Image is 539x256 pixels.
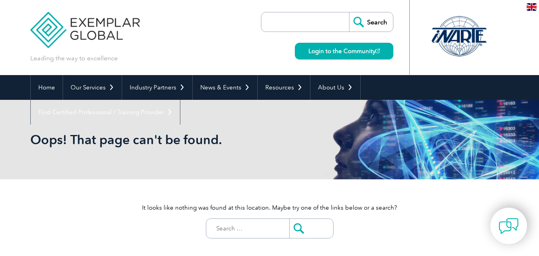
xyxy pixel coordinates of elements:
[193,75,257,100] a: News & Events
[527,3,537,11] img: en
[30,54,118,63] p: Leading the way to excellence
[122,75,192,100] a: Industry Partners
[258,75,310,100] a: Resources
[295,43,393,60] a: Login to the Community
[31,100,180,125] a: Find Certified Professional / Training Provider
[310,75,360,100] a: About Us
[63,75,122,100] a: Our Services
[289,219,333,238] input: Submit
[499,216,519,236] img: contact-chat.png
[30,132,337,147] h1: Oops! That page can't be found.
[30,203,509,212] p: It looks like nothing was found at this location. Maybe try one of the links below or a search?
[349,12,393,32] input: Search
[375,49,380,53] img: open_square.png
[31,75,63,100] a: Home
